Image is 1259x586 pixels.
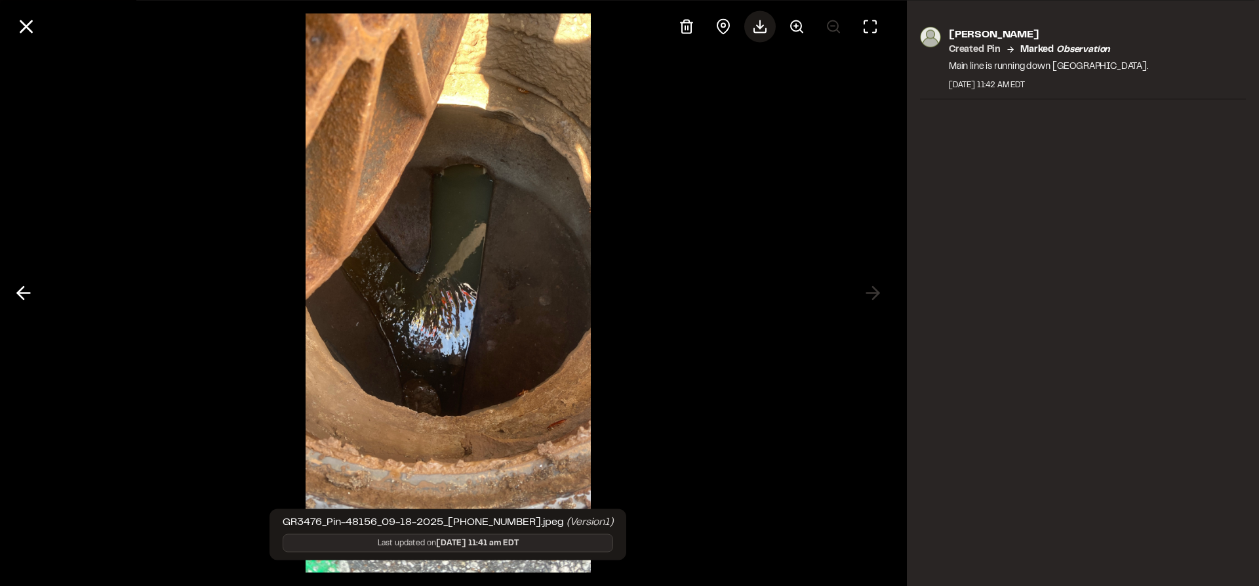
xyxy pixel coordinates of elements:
button: Close modal [10,10,42,42]
em: observation [1056,45,1110,53]
button: Toggle Fullscreen [854,10,886,42]
img: photo [920,26,941,47]
p: [PERSON_NAME] [949,26,1148,42]
div: View pin on map [708,10,739,42]
p: Main line is running down [GEOGRAPHIC_DATA]. [949,59,1148,73]
button: Zoom in [781,10,812,42]
p: Created Pin [949,42,1001,56]
div: [DATE] 11:42 AM EDT [949,79,1148,91]
button: Previous photo [8,278,39,309]
p: Marked [1020,42,1110,56]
